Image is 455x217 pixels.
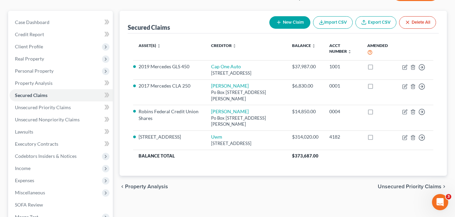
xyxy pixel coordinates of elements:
[446,194,451,199] span: 3
[9,126,113,138] a: Lawsuits
[15,165,30,171] span: Income
[15,177,34,183] span: Expenses
[139,108,200,122] li: Robins Federal Credit Union Shares
[211,134,222,140] a: Uwm
[378,184,441,189] span: Unsecured Priority Claims
[9,89,113,101] a: Secured Claims
[15,141,58,147] span: Executory Contracts
[15,129,33,135] span: Lawsuits
[269,16,310,29] button: New Claim
[211,108,249,114] a: [PERSON_NAME]
[432,194,448,210] iframe: Intercom live chat
[292,153,318,159] span: $373,687.00
[313,16,353,29] button: Import CSV
[362,39,397,60] th: Amended
[292,134,318,140] div: $314,020.00
[211,89,281,102] div: Po Box [STREET_ADDRESS][PERSON_NAME]
[378,184,447,189] button: Unsecured Priority Claims chevron_right
[120,184,125,189] i: chevron_left
[211,83,249,89] a: [PERSON_NAME]
[15,153,77,159] span: Codebtors Insiders & Notices
[139,134,200,140] li: [STREET_ADDRESS]
[232,44,236,48] i: unfold_more
[15,56,44,62] span: Real Property
[211,43,236,48] a: Creditor unfold_more
[9,101,113,114] a: Unsecured Priority Claims
[120,184,168,189] button: chevron_left Property Analysis
[292,43,316,48] a: Balance unfold_more
[15,80,53,86] span: Property Analysis
[329,43,352,54] a: Acct Number unfold_more
[125,184,168,189] span: Property Analysis
[15,19,49,25] span: Case Dashboard
[9,138,113,150] a: Executory Contracts
[211,140,281,147] div: [STREET_ADDRESS]
[15,31,44,37] span: Credit Report
[139,82,200,89] li: 2017 Mercedes CLA 250
[9,199,113,211] a: SOFA Review
[348,50,352,54] i: unfold_more
[9,16,113,28] a: Case Dashboard
[292,108,318,115] div: $14,850.00
[15,44,43,49] span: Client Profile
[15,202,43,208] span: SOFA Review
[15,92,47,98] span: Secured Claims
[139,63,200,70] li: 2019 Mercedes GLS 450
[9,28,113,41] a: Credit Report
[9,114,113,126] a: Unsecured Nonpriority Claims
[9,77,113,89] a: Property Analysis
[128,23,170,31] div: Secured Claims
[15,117,80,122] span: Unsecured Nonpriority Claims
[329,134,357,140] div: 4182
[133,150,287,162] th: Balance Total
[15,68,54,74] span: Personal Property
[329,108,357,115] div: 0004
[157,44,161,48] i: unfold_more
[329,82,357,89] div: 0001
[15,190,45,195] span: Miscellaneous
[292,63,318,70] div: $37,987.00
[211,70,281,76] div: [STREET_ADDRESS]
[15,104,71,110] span: Unsecured Priority Claims
[441,184,447,189] i: chevron_right
[399,16,436,29] button: Delete All
[139,43,161,48] a: Asset(s) unfold_more
[292,82,318,89] div: $6,830.00
[329,63,357,70] div: 1001
[312,44,316,48] i: unfold_more
[211,115,281,127] div: Po Box [STREET_ADDRESS][PERSON_NAME]
[211,64,241,69] a: Cap One Auto
[355,16,396,29] a: Export CSV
